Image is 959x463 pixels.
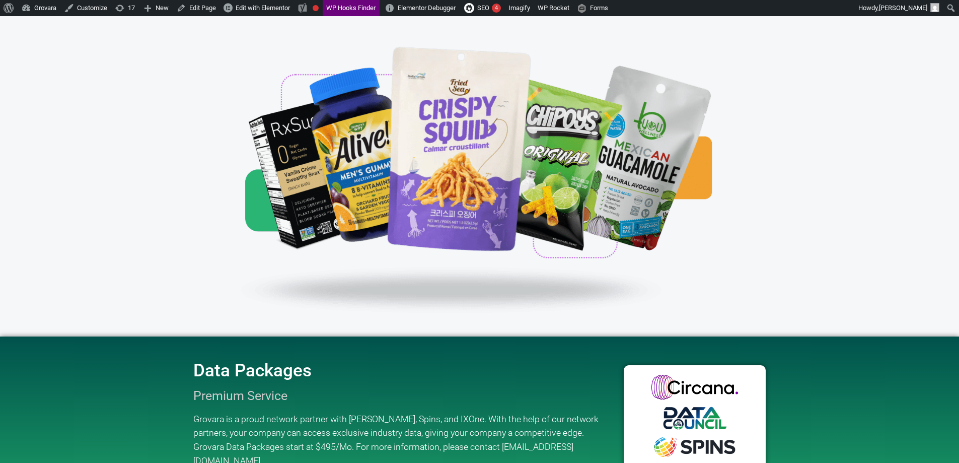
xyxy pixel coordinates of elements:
[879,4,927,12] span: [PERSON_NAME]
[236,4,290,12] span: Edit with Elementor
[313,5,319,11] div: Focus keyphrase not set
[193,388,287,403] span: Premium Service
[492,4,501,13] div: 4
[193,362,312,379] h2: Data Packages
[477,4,489,12] span: SEO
